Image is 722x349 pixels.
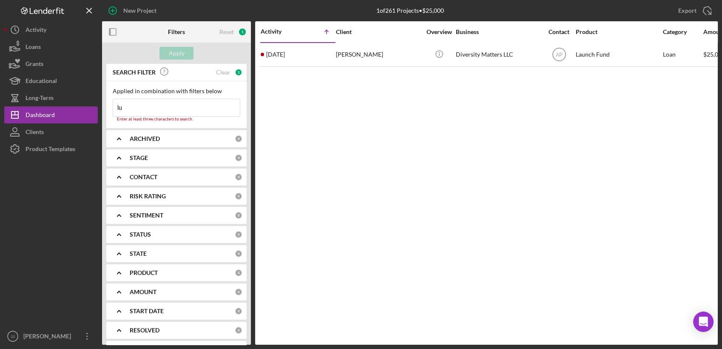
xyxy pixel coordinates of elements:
[235,307,242,315] div: 0
[376,7,444,14] div: 1 of 261 Projects • $25,000
[261,28,298,35] div: Activity
[663,29,702,35] div: Category
[235,231,242,238] div: 0
[113,88,240,94] div: Applied in combination with filters below
[26,140,75,160] div: Product Templates
[4,72,98,89] button: Educational
[235,250,242,257] div: 0
[4,55,98,72] button: Grants
[26,38,41,57] div: Loans
[4,106,98,123] button: Dashboard
[4,89,98,106] button: Long-Term
[26,21,46,40] div: Activity
[130,250,147,257] b: STATE
[26,72,57,92] div: Educational
[423,29,455,35] div: Overview
[113,117,240,122] div: Enter at least three characters to search.
[235,288,242,296] div: 0
[235,69,242,76] div: 1
[4,123,98,140] button: Clients
[130,269,158,276] b: PRODUCT
[678,2,696,19] div: Export
[456,29,541,35] div: Business
[693,312,713,332] div: Open Intercom Messenger
[130,308,164,315] b: START DATE
[235,212,242,219] div: 0
[266,51,285,58] time: 2025-04-08 20:07
[4,38,98,55] button: Loans
[543,29,575,35] div: Contact
[238,28,247,36] div: 1
[130,212,163,219] b: SENTIMENT
[235,154,242,162] div: 0
[235,135,242,143] div: 0
[670,2,718,19] button: Export
[113,69,156,76] b: SEARCH FILTER
[26,123,44,143] div: Clients
[235,326,242,334] div: 0
[576,43,661,66] div: Launch Fund
[159,47,193,60] button: Apply
[130,289,156,295] b: AMOUNT
[555,52,562,58] text: AP
[130,327,159,334] b: RESOLVED
[21,328,77,347] div: [PERSON_NAME]
[576,29,661,35] div: Product
[235,173,242,181] div: 0
[11,334,15,339] text: JJ
[663,43,702,66] div: Loan
[130,135,160,142] b: ARCHIVED
[168,29,185,35] b: Filters
[4,21,98,38] button: Activity
[456,43,541,66] div: Diversity Matters LLC
[130,174,157,180] b: CONTACT
[235,192,242,200] div: 0
[169,47,185,60] div: Apply
[123,2,156,19] div: New Project
[4,328,98,345] button: JJ[PERSON_NAME]
[336,43,421,66] div: [PERSON_NAME]
[235,269,242,277] div: 0
[26,89,54,109] div: Long-Term
[219,29,234,35] div: Reset
[336,29,421,35] div: Client
[130,193,166,200] b: RISK RATING
[216,69,230,76] div: Clear
[130,154,148,161] b: STAGE
[4,140,98,157] button: Product Templates
[130,231,151,238] b: STATUS
[26,106,55,126] div: Dashboard
[102,2,165,19] button: New Project
[26,55,43,74] div: Grants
